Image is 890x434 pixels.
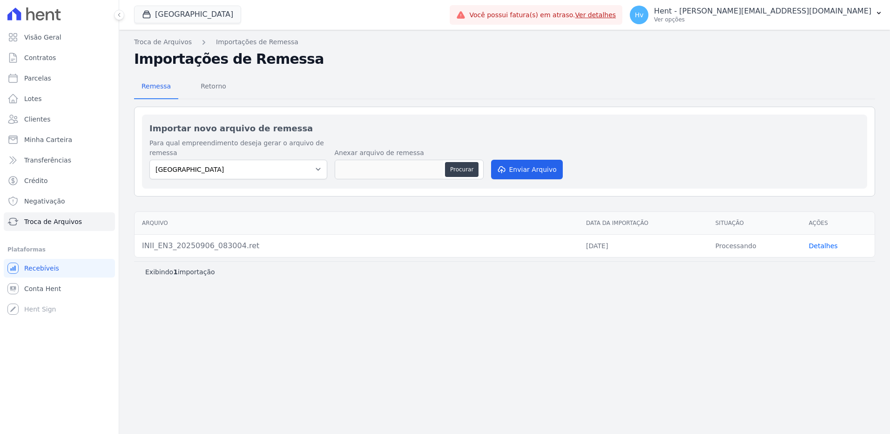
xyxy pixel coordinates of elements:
span: Crédito [24,176,48,185]
a: Detalhes [809,242,838,250]
div: Plataformas [7,244,111,255]
span: Negativação [24,197,65,206]
nav: Breadcrumb [134,37,875,47]
span: Remessa [136,77,176,95]
a: Negativação [4,192,115,210]
span: Recebíveis [24,264,59,273]
td: Processando [708,234,802,257]
label: Para qual empreendimento deseja gerar o arquivo de remessa [149,138,327,158]
a: Transferências [4,151,115,170]
h2: Importações de Remessa [134,51,875,68]
a: Conta Hent [4,279,115,298]
span: Minha Carteira [24,135,72,144]
p: Exibindo importação [145,267,215,277]
b: 1 [173,268,178,276]
span: Hv [635,12,644,18]
a: Troca de Arquivos [4,212,115,231]
a: Minha Carteira [4,130,115,149]
span: Clientes [24,115,50,124]
span: Troca de Arquivos [24,217,82,226]
a: Recebíveis [4,259,115,278]
th: Ações [802,212,875,235]
span: Você possui fatura(s) em atraso. [469,10,616,20]
a: Parcelas [4,69,115,88]
span: Contratos [24,53,56,62]
span: Transferências [24,156,71,165]
a: Clientes [4,110,115,129]
button: Procurar [445,162,479,177]
nav: Tab selector [134,75,234,99]
span: Conta Hent [24,284,61,293]
a: Troca de Arquivos [134,37,192,47]
a: Visão Geral [4,28,115,47]
th: Arquivo [135,212,579,235]
button: [GEOGRAPHIC_DATA] [134,6,241,23]
th: Situação [708,212,802,235]
div: INII_EN3_20250906_083004.ret [142,240,571,251]
span: Retorno [195,77,232,95]
a: Contratos [4,48,115,67]
h2: Importar novo arquivo de remessa [149,122,860,135]
a: Importações de Remessa [216,37,298,47]
p: Hent - [PERSON_NAME][EMAIL_ADDRESS][DOMAIN_NAME] [654,7,871,16]
button: Hv Hent - [PERSON_NAME][EMAIL_ADDRESS][DOMAIN_NAME] Ver opções [622,2,890,28]
p: Ver opções [654,16,871,23]
a: Crédito [4,171,115,190]
a: Retorno [193,75,234,99]
a: Lotes [4,89,115,108]
span: Visão Geral [24,33,61,42]
a: Ver detalhes [575,11,616,19]
button: Enviar Arquivo [491,160,563,179]
span: Lotes [24,94,42,103]
span: Parcelas [24,74,51,83]
td: [DATE] [579,234,708,257]
label: Anexar arquivo de remessa [335,148,484,158]
th: Data da Importação [579,212,708,235]
a: Remessa [134,75,178,99]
